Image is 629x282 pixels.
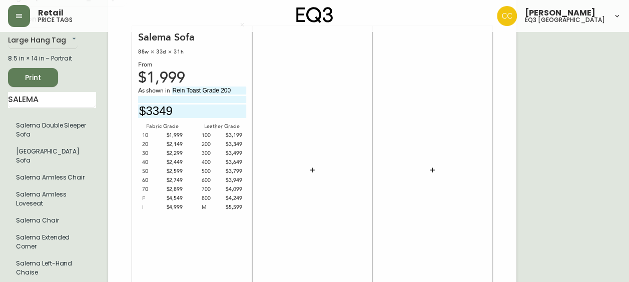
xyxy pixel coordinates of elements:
[222,176,242,185] div: $3,949
[138,104,246,118] input: price excluding $
[142,185,163,194] div: 70
[8,92,96,108] input: Search
[222,158,242,167] div: $3,649
[198,122,246,131] div: Leather Grade
[163,140,183,149] div: $2,149
[138,73,246,82] div: $1,999
[38,17,73,23] h5: price tags
[222,194,242,203] div: $4,249
[142,203,163,212] div: I
[142,158,163,167] div: 40
[202,203,222,212] div: M
[8,229,96,255] li: Large Hang Tag
[172,86,246,94] input: fabric/leather and leg
[138,60,246,69] div: From
[163,203,183,212] div: $4,999
[222,185,242,194] div: $4,099
[142,176,163,185] div: 60
[163,131,183,140] div: $1,999
[525,9,595,17] span: [PERSON_NAME]
[163,149,183,158] div: $2,299
[138,122,187,131] div: Fabric Grade
[163,194,183,203] div: $4,549
[8,143,96,169] li: Large Hang Tag
[142,149,163,158] div: 30
[202,167,222,176] div: 500
[202,194,222,203] div: 800
[8,32,78,49] div: Large Hang Tag
[138,31,246,43] div: Salema Sofa
[202,140,222,149] div: 200
[202,176,222,185] div: 600
[138,86,172,95] span: As shown in
[8,169,96,186] li: Large Hang Tag
[142,167,163,176] div: 50
[8,255,96,281] li: Large Hang Tag
[142,140,163,149] div: 20
[202,131,222,140] div: 100
[222,203,242,212] div: $5,599
[296,7,333,23] img: logo
[202,158,222,167] div: 400
[142,131,163,140] div: 10
[497,6,517,26] img: e5ae74ce19ac3445ee91f352311dd8f4
[202,185,222,194] div: 700
[163,167,183,176] div: $2,599
[163,176,183,185] div: $2,749
[138,47,246,56] div: 88w × 33d × 31h
[163,185,183,194] div: $2,899
[202,149,222,158] div: 300
[8,54,96,63] div: 8.5 in × 14 in – Portrait
[142,194,163,203] div: F
[16,71,50,84] span: Print
[8,68,58,87] button: Print
[222,140,242,149] div: $3,349
[38,9,64,17] span: Retail
[8,212,96,229] li: Large Hang Tag
[525,17,605,23] h5: eq3 [GEOGRAPHIC_DATA]
[8,117,96,143] li: Large Hang Tag
[8,186,96,212] li: Large Hang Tag
[222,131,242,140] div: $3,199
[222,149,242,158] div: $3,499
[163,158,183,167] div: $2,449
[222,167,242,176] div: $3,799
